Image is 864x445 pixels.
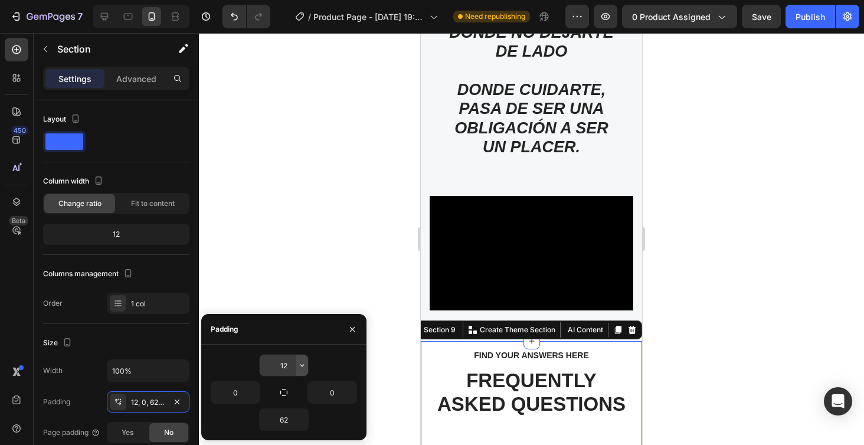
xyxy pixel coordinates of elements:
div: Page padding [43,427,100,438]
div: Size [43,335,74,351]
div: Padding [211,324,238,335]
button: AI Content [142,290,185,304]
p: FIND YOUR ANSWERS HERE [19,316,202,329]
div: Width [43,365,63,376]
input: Auto [260,355,308,376]
div: Undo/Redo [222,5,270,28]
p: Section [57,42,154,56]
iframe: Video [9,163,212,277]
div: Open Intercom Messenger [824,387,852,415]
button: 7 [5,5,88,28]
span: Product Page - [DATE] 19:54:48 [313,11,425,23]
span: Save [752,12,771,22]
div: Layout [43,112,83,127]
div: Section 9 [1,292,37,302]
p: 7 [77,9,83,24]
input: Auto [211,382,260,403]
span: 0 product assigned [632,11,711,23]
div: 450 [11,126,28,135]
p: Create Theme Section [59,292,135,302]
div: Order [43,298,63,309]
input: Auto [308,382,356,403]
span: Change ratio [58,198,102,209]
div: 12, 0, 62, 0 [131,397,165,408]
span: Fit to content [131,198,175,209]
span: No [164,427,174,438]
button: Save [742,5,781,28]
input: Auto [107,360,189,381]
div: 1 col [131,299,186,309]
span: Need republishing [465,11,525,22]
div: Publish [796,11,825,23]
span: / [308,11,311,23]
p: Advanced [116,73,156,85]
div: 12 [45,226,187,243]
iframe: Design area [421,33,642,445]
button: Publish [786,5,835,28]
div: Beta [9,216,28,225]
div: Columns management [43,266,135,282]
div: Padding [43,397,70,407]
input: Auto [260,409,308,430]
span: Yes [122,427,133,438]
p: Settings [58,73,91,85]
div: Column width [43,174,106,189]
p: FREQUENTLY ASKED QUESTIONS [10,336,211,382]
button: 0 product assigned [622,5,737,28]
